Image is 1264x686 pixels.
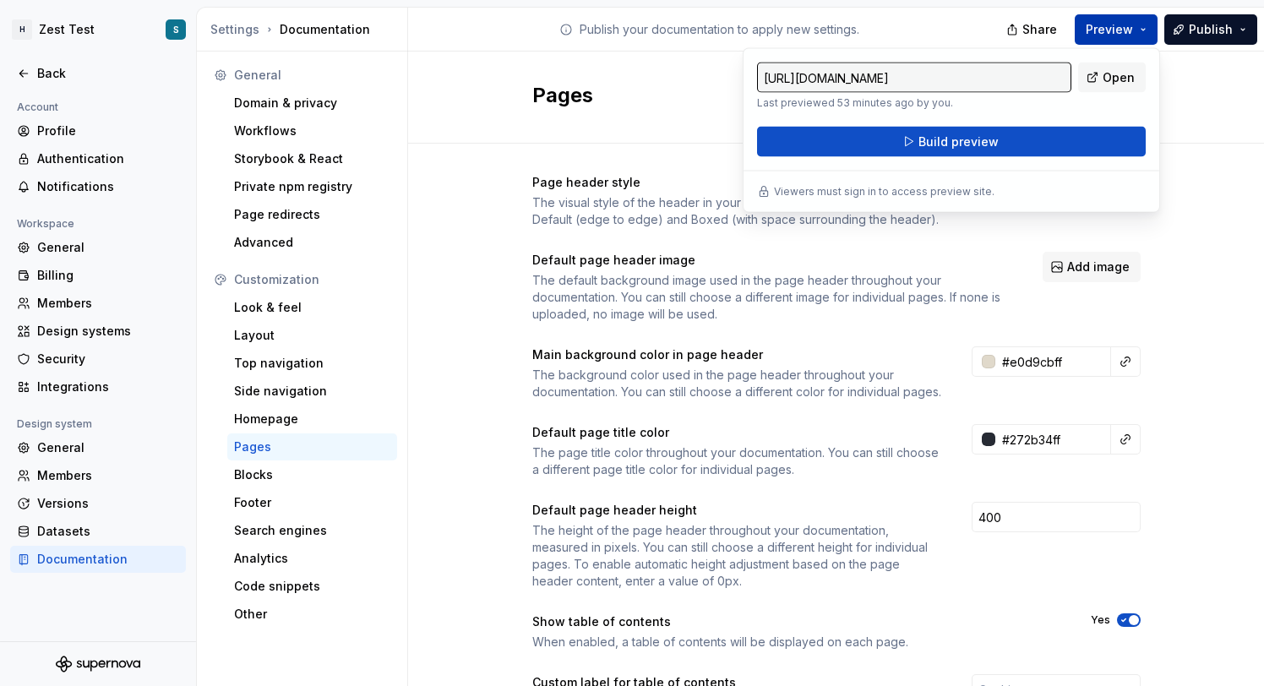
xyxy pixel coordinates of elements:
[227,294,397,321] a: Look & feel
[227,406,397,433] a: Homepage
[532,424,941,441] div: Default page title color
[227,601,397,628] a: Other
[37,439,179,456] div: General
[56,656,140,672] svg: Supernova Logo
[227,378,397,405] a: Side navigation
[234,494,390,511] div: Footer
[37,378,179,395] div: Integrations
[234,150,390,167] div: Storybook & React
[234,438,390,455] div: Pages
[234,606,390,623] div: Other
[1078,63,1146,93] a: Open
[227,433,397,460] a: Pages
[234,522,390,539] div: Search engines
[227,145,397,172] a: Storybook & React
[10,490,186,517] a: Versions
[10,117,186,144] a: Profile
[37,150,179,167] div: Authentication
[995,346,1111,377] input: e.g. #000000
[234,327,390,344] div: Layout
[10,346,186,373] a: Security
[532,444,941,478] div: The page title color throughout your documentation. You can still choose a different page title c...
[37,351,179,367] div: Security
[234,299,390,316] div: Look & feel
[10,518,186,545] a: Datasets
[227,117,397,144] a: Workflows
[234,355,390,372] div: Top navigation
[37,295,179,312] div: Members
[10,434,186,461] a: General
[37,467,179,484] div: Members
[227,90,397,117] a: Domain & privacy
[757,96,1071,110] p: Last previewed 53 minutes ago by you.
[234,578,390,595] div: Code snippets
[234,122,390,139] div: Workflows
[774,185,994,199] p: Viewers must sign in to access preview site.
[37,122,179,139] div: Profile
[227,322,397,349] a: Layout
[10,262,186,289] a: Billing
[37,239,179,256] div: General
[37,323,179,340] div: Design systems
[580,21,859,38] p: Publish your documentation to apply new settings.
[1067,259,1130,275] span: Add image
[532,613,1060,630] div: Show table of contents
[227,461,397,488] a: Blocks
[227,545,397,572] a: Analytics
[227,350,397,377] a: Top navigation
[1043,252,1141,282] button: Add image
[1086,21,1133,38] span: Preview
[12,19,32,40] div: H
[37,551,179,568] div: Documentation
[39,21,95,38] div: Zest Test
[10,318,186,345] a: Design systems
[10,97,65,117] div: Account
[234,550,390,567] div: Analytics
[227,489,397,516] a: Footer
[10,462,186,489] a: Members
[1103,69,1135,86] span: Open
[227,201,397,228] a: Page redirects
[210,21,259,38] button: Settings
[10,234,186,261] a: General
[1022,21,1057,38] span: Share
[1091,613,1110,627] label: Yes
[234,234,390,251] div: Advanced
[10,60,186,87] a: Back
[227,573,397,600] a: Code snippets
[210,21,400,38] div: Documentation
[37,495,179,512] div: Versions
[234,178,390,195] div: Private npm registry
[532,522,941,590] div: The height of the page header throughout your documentation, measured in pixels. You can still ch...
[10,173,186,200] a: Notifications
[918,133,999,150] span: Build preview
[998,14,1068,45] button: Share
[1189,21,1233,38] span: Publish
[532,82,1120,109] h2: Pages
[10,414,99,434] div: Design system
[227,173,397,200] a: Private npm registry
[10,214,81,234] div: Workspace
[234,206,390,223] div: Page redirects
[10,290,186,317] a: Members
[234,466,390,483] div: Blocks
[234,411,390,427] div: Homepage
[995,424,1111,455] input: e.g. #000000
[532,634,1060,651] div: When enabled, a table of contents will be displayed on each page.
[532,252,1012,269] div: Default page header image
[10,145,186,172] a: Authentication
[10,373,186,400] a: Integrations
[227,229,397,256] a: Advanced
[757,127,1146,157] button: Build preview
[234,383,390,400] div: Side navigation
[1164,14,1257,45] button: Publish
[173,23,179,36] div: S
[37,65,179,82] div: Back
[532,272,1012,323] div: The default background image used in the page header throughout your documentation. You can still...
[1075,14,1158,45] button: Preview
[532,174,941,191] div: Page header style
[532,194,941,228] div: The visual style of the header in your documentation. Choose between Default (edge to edge) and B...
[10,546,186,573] a: Documentation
